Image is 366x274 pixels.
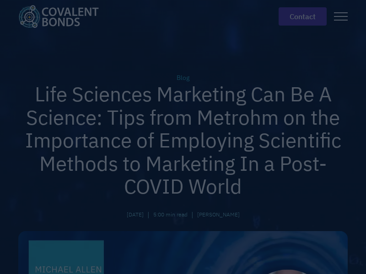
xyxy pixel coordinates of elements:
div: [PERSON_NAME] [197,211,240,219]
div: | [147,209,150,220]
div: Blog [18,73,348,83]
h1: Life Sciences Marketing Can Be A Science: Tips from Metrohm on the Importance of Employing Scient... [18,83,348,198]
img: Covalent Bonds White / Teal Logo [18,5,99,28]
div: 5:00 min read [153,211,188,219]
div: [DATE] [127,211,144,219]
a: home [18,5,106,28]
div: | [191,209,194,220]
a: contact [279,7,327,26]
